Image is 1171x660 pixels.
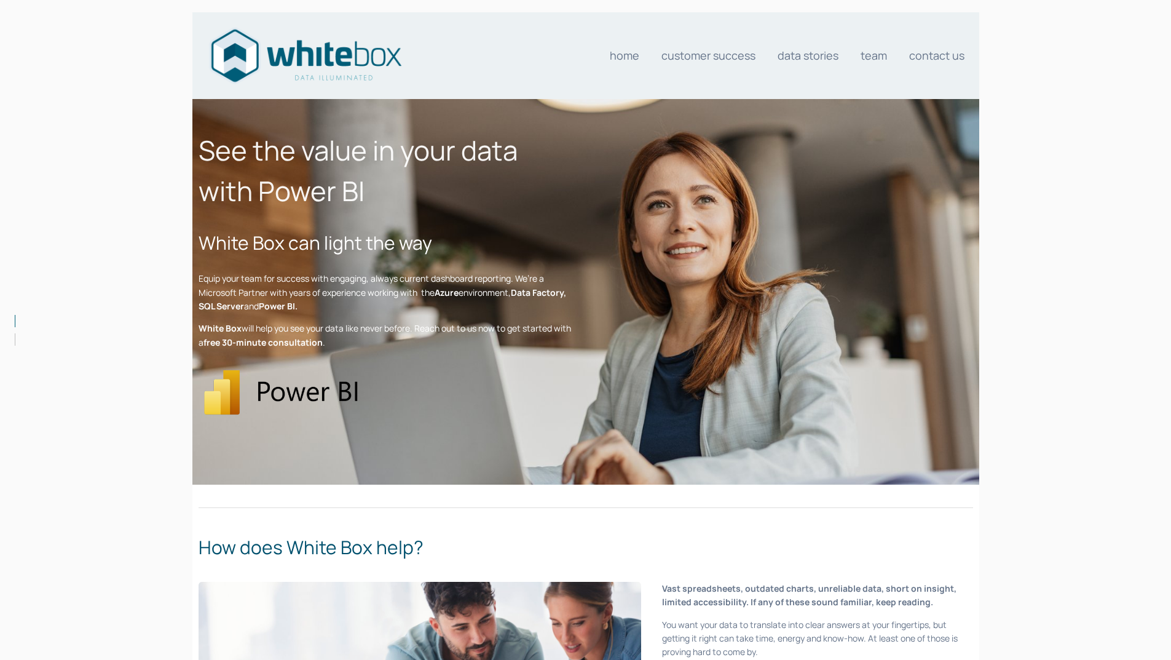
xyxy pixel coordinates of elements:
strong: Vast spreadsheets, outdated charts, unreliable data, short on insight, limited accessibility. If ... [662,582,958,608]
a: Team [861,43,887,68]
iframe: Form 0 [795,130,973,454]
strong: White Box [199,322,242,334]
a: Contact us [909,43,964,68]
h1: See the value in your data with Power BI [199,130,575,211]
a: Home [610,43,639,68]
strong: Azure [435,287,459,298]
p: You want your data to translate into clear answers at your fingertips, but getting it right can t... [662,618,972,659]
h2: How does White Box help? [199,533,973,561]
strong: free 30-minute consultation [203,336,323,348]
a: Data stories [778,43,838,68]
h2: White Box can light the way [199,229,575,256]
strong: Data Factory, SQL Server [199,287,568,312]
a: Customer Success [661,43,755,68]
p: will help you see your data like never before. Reach out to us now to get started with a . [199,322,575,349]
img: Data consultants [207,25,404,86]
strong: Power BI. [259,300,298,312]
p: Equip your team for success with engaging, always current dashboard reporting. We’re a Microsoft ... [199,272,575,313]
